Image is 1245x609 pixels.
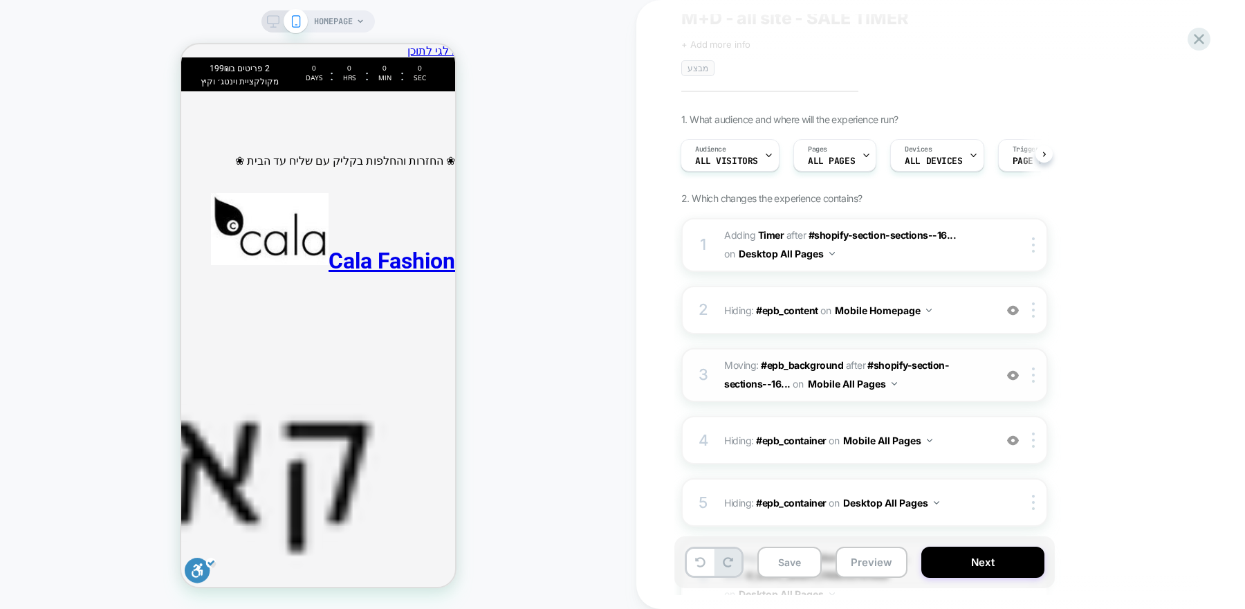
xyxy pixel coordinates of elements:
span: 1. What audience and where will the experience run? [681,113,898,125]
img: close [1032,433,1035,448]
img: down arrow [934,501,939,505]
span: All Visitors [695,156,758,166]
div: 0 [122,21,143,28]
div: 0 [228,21,249,28]
div: Hrs [158,31,178,38]
button: Mobile All Pages [843,430,932,451]
div: : [184,24,187,40]
span: #epb_background [761,359,843,371]
div: Sec [228,31,249,38]
span: on [724,245,735,262]
button: Save [757,547,822,578]
span: HOMEPAGE [314,10,353,33]
img: crossed eye [1007,370,1019,381]
span: #epb_container [756,497,826,509]
span: after [846,359,866,371]
span: Hiding : [724,430,988,451]
span: 2. Which changes the experience contains? [681,192,862,204]
span: Moving: [724,356,988,394]
span: on [829,494,839,511]
span: on [793,375,803,392]
img: down arrow [926,309,932,312]
div: 1 [697,231,710,259]
span: מקולקציית וינטג׳ וקיץ [19,33,98,42]
div: : [149,24,152,40]
img: close [1032,237,1035,253]
div: 2 [697,296,710,324]
button: Next [921,547,1044,578]
div: Days [122,31,143,38]
span: + Add more info [681,39,750,50]
span: Trigger [1013,145,1040,154]
span: #shopify-section-sections--16... [809,229,957,241]
span: 2 פריטים ב199₪ [28,19,89,29]
div: Min [193,31,214,38]
div: 0 [193,21,214,28]
span: on [820,302,831,319]
button: Desktop All Pages [739,244,835,264]
span: on [829,432,839,449]
img: crossed eye [1007,304,1019,316]
div: 0 [158,21,178,28]
button: Preview [836,547,907,578]
button: Mobile All Pages [808,374,897,394]
span: M+D - all site - SALE TIMER [681,8,909,28]
span: Audience [695,145,726,154]
div: : [219,24,223,40]
img: down arrow [829,252,835,255]
img: close [1032,302,1035,318]
span: #epb_container [756,435,826,446]
span: Pages [808,145,827,154]
img: down arrow [892,382,897,385]
span: Cala Fashion [147,203,274,230]
div: 3 [697,361,710,389]
img: close [1032,367,1035,383]
span: Hiding : [724,493,988,513]
span: מבצע [681,60,714,76]
button: Desktop All Pages [843,493,939,513]
button: סרגל נגישות [3,513,35,543]
span: Hiding : [724,300,988,320]
span: Devices [905,145,932,154]
img: crossed eye [1007,435,1019,446]
span: Page Load [1013,156,1060,166]
span: AFTER [786,229,806,241]
img: close [1032,495,1035,510]
div: 5 [697,489,710,517]
img: down arrow [927,439,932,442]
span: ALL DEVICES [905,156,962,166]
span: ALL PAGES [808,156,855,166]
b: Timer [758,229,784,241]
span: Adding [724,229,784,241]
span: #epb_content [756,304,818,316]
div: 4 [697,427,710,455]
button: Mobile Homepage [835,300,932,320]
